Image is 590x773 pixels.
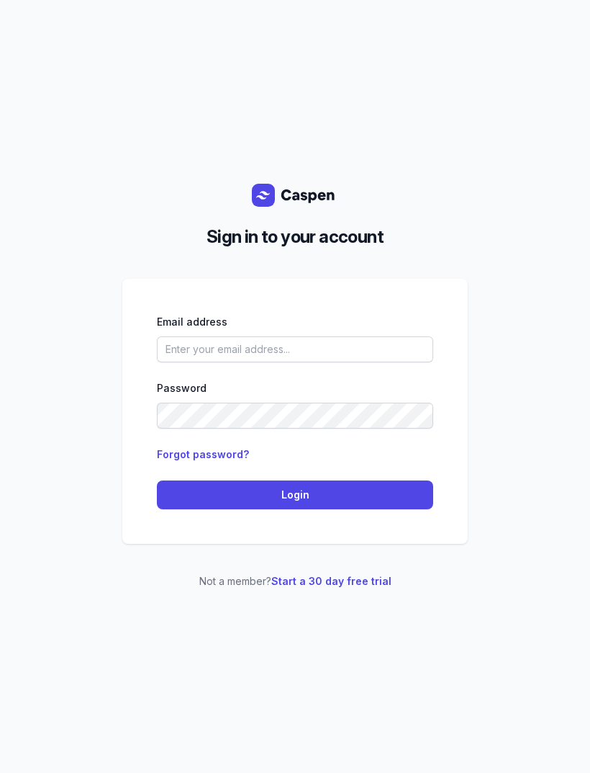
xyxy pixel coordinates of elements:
[157,380,433,397] div: Password
[122,573,468,590] p: Not a member?
[134,224,456,250] h2: Sign in to your account
[271,575,391,587] a: Start a 30 day free trial
[157,448,249,460] a: Forgot password?
[165,486,425,504] span: Login
[157,481,433,509] button: Login
[157,313,433,331] div: Email address
[157,336,433,362] input: Enter your email address...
